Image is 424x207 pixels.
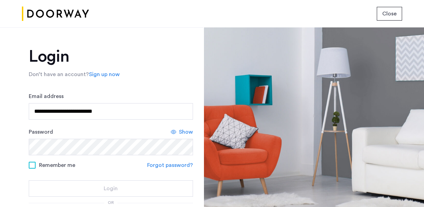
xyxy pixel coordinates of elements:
img: logo [22,1,89,27]
span: Remember me [39,161,75,169]
label: Email address [29,92,64,100]
span: Show [179,128,193,136]
a: Forgot password? [147,161,193,169]
button: button [29,180,193,197]
span: Don’t have an account? [29,72,89,77]
a: Sign up now [89,70,120,78]
label: Password [29,128,53,136]
span: or [108,200,114,205]
span: Close [382,10,397,18]
h1: Login [29,48,193,65]
span: Login [104,184,118,193]
button: button [377,7,402,21]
